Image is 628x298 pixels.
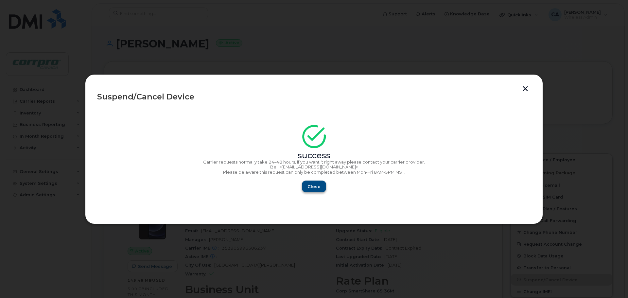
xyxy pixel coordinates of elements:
div: Suspend/Cancel Device [97,93,531,101]
p: Carrier requests normally take 24–48 hours, if you want it right away please contact your carrier... [97,160,531,165]
span: Close [307,184,321,190]
button: Close [302,181,326,192]
div: success [97,153,531,158]
p: Bell <[EMAIL_ADDRESS][DOMAIN_NAME]> [97,165,531,170]
p: Please be aware this request can only be completed between Mon-Fri 8AM-5PM MST. [97,170,531,175]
